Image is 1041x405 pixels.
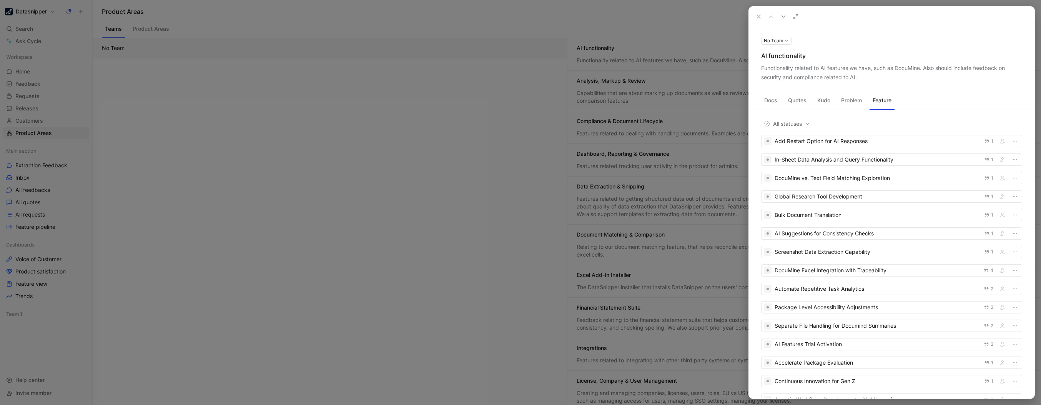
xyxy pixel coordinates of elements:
button: All statuses [761,119,813,129]
div: Add Restart Option for AI Responses [775,137,979,146]
button: Problem [838,94,865,107]
div: DocuMine Excel Integration with Traceability [775,266,979,275]
button: 1 [983,211,995,219]
a: DocuMine vs. Text Field Matching Exploration1 [761,172,1022,184]
span: 1 [991,360,993,365]
div: Functionality related to AI features we have, such as DocuMine. Also should include feedback on s... [761,63,1022,82]
div: AI Features Trial Activation [775,340,979,349]
span: 6 [990,397,993,402]
button: 6 [982,395,995,404]
span: 1 [991,157,993,162]
button: 1 [983,192,995,201]
a: Automate Repetitive Task Analytics2 [761,283,1022,295]
div: Package Level Accessibility Adjustments [775,303,979,312]
div: Agentic Workflows Development with Microsoft [775,395,979,404]
a: Package Level Accessibility Adjustments2 [761,301,1022,313]
div: AI functionality [761,51,1022,60]
button: 2 [982,322,995,330]
div: Separate File Handling for Documind Summaries [775,321,979,330]
button: 1 [983,358,995,367]
a: In-Sheet Data Analysis and Query Functionality1 [761,153,1022,166]
span: 2 [991,323,993,328]
div: Screenshot Data Extraction Capability [775,247,979,257]
a: Continuous Innovation for Gen Z1 [761,375,1022,387]
span: All statuses [764,119,810,128]
span: 1 [991,379,993,383]
button: Quotes [785,94,810,107]
button: 1 [983,377,995,385]
span: 4 [990,268,993,273]
button: 2 [982,285,995,293]
a: Bulk Document Translation1 [761,209,1022,221]
a: AI Suggestions for Consistency Checks1 [761,227,1022,240]
button: Kudo [814,94,833,107]
a: Accelerate Package Evaluation1 [761,357,1022,369]
button: 1 [983,229,995,238]
div: In-Sheet Data Analysis and Query Functionality [775,155,979,164]
a: Add Restart Option for AI Responses1 [761,135,1022,147]
span: 1 [991,176,993,180]
span: 2 [991,287,993,291]
button: 1 [983,137,995,145]
button: 2 [982,340,995,348]
div: Automate Repetitive Task Analytics [775,284,979,293]
span: 1 [991,139,993,143]
a: Global Research Tool Development1 [761,190,1022,203]
button: 1 [983,155,995,164]
button: 1 [983,248,995,256]
div: Bulk Document Translation [775,210,979,220]
a: DocuMine Excel Integration with Traceability4 [761,264,1022,277]
a: Screenshot Data Extraction Capability1 [761,246,1022,258]
button: 4 [982,266,995,275]
button: 1 [983,174,995,182]
button: 2 [982,303,995,312]
span: 2 [991,305,993,310]
a: Separate File Handling for Documind Summaries2 [761,320,1022,332]
div: AI Suggestions for Consistency Checks [775,229,979,238]
span: 1 [991,231,993,236]
a: AI Features Trial Activation2 [761,338,1022,350]
button: Feature [870,94,895,107]
button: Docs [761,94,780,107]
span: 1 [991,250,993,254]
span: 1 [991,194,993,199]
span: 1 [991,213,993,217]
span: 2 [991,342,993,347]
button: No Team [761,37,792,45]
div: DocuMine vs. Text Field Matching Exploration [775,173,979,183]
div: Global Research Tool Development [775,192,979,201]
div: Accelerate Package Evaluation [775,358,979,367]
div: Continuous Innovation for Gen Z [775,377,979,386]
